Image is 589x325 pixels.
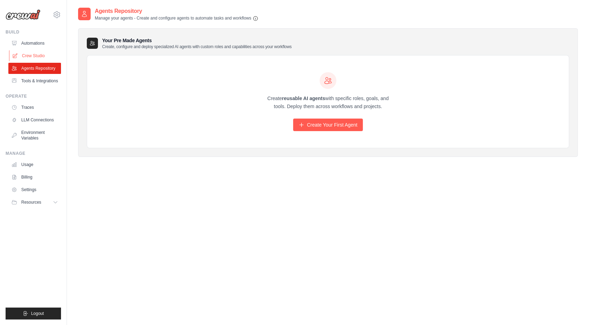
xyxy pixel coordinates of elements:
[293,119,363,131] a: Create Your First Agent
[8,63,61,74] a: Agents Repository
[8,184,61,195] a: Settings
[6,9,40,20] img: Logo
[95,15,258,21] p: Manage your agents - Create and configure agents to automate tasks and workflows
[102,37,292,50] h3: Your Pre Made Agents
[102,44,292,50] p: Create, configure and deploy specialized AI agents with custom roles and capabilities across your...
[8,75,61,86] a: Tools & Integrations
[8,114,61,126] a: LLM Connections
[8,38,61,49] a: Automations
[8,197,61,208] button: Resources
[9,50,62,61] a: Crew Studio
[31,311,44,316] span: Logout
[6,93,61,99] div: Operate
[8,127,61,144] a: Environment Variables
[6,29,61,35] div: Build
[95,7,258,15] h2: Agents Repository
[261,95,395,111] p: Create with specific roles, goals, and tools. Deploy them across workflows and projects.
[282,96,325,101] strong: reusable AI agents
[8,102,61,113] a: Traces
[6,151,61,156] div: Manage
[8,159,61,170] a: Usage
[21,199,41,205] span: Resources
[6,308,61,319] button: Logout
[8,172,61,183] a: Billing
